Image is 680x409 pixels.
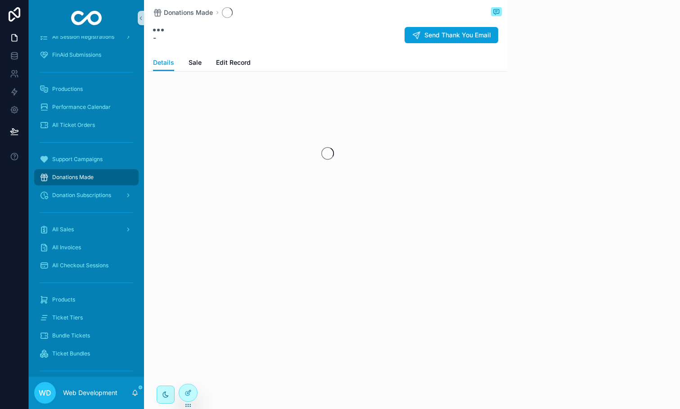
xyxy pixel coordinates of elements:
[34,346,139,362] a: Ticket Bundles
[34,99,139,115] a: Performance Calendar
[52,85,83,93] span: Productions
[34,257,139,274] a: All Checkout Sessions
[52,314,83,321] span: Ticket Tiers
[34,29,139,45] a: All Session Registrations
[34,310,139,326] a: Ticket Tiers
[63,388,117,397] p: Web Development
[52,103,111,111] span: Performance Calendar
[216,58,251,67] span: Edit Record
[52,244,81,251] span: All Invoices
[424,31,491,40] span: Send Thank You Email
[39,387,51,398] span: WD
[52,121,95,129] span: All Ticket Orders
[71,11,102,25] img: App logo
[34,117,139,133] a: All Ticket Orders
[52,51,101,58] span: FinAid Submissions
[52,296,75,303] span: Products
[153,54,174,72] a: Details
[189,54,202,72] a: Sale
[405,27,498,43] button: Send Thank You Email
[153,8,213,17] a: Donations Made
[189,58,202,67] span: Sale
[216,54,251,72] a: Edit Record
[52,174,94,181] span: Donations Made
[34,187,139,203] a: Donation Subscriptions
[34,151,139,167] a: Support Campaigns
[52,226,74,233] span: All Sales
[52,350,90,357] span: Ticket Bundles
[29,36,144,377] div: scrollable content
[52,156,103,163] span: Support Campaigns
[34,239,139,256] a: All Invoices
[153,58,174,67] span: Details
[34,169,139,185] a: Donations Made
[52,262,108,269] span: All Checkout Sessions
[164,8,213,17] span: Donations Made
[153,32,164,43] p: -
[34,328,139,344] a: Bundle Tickets
[52,33,114,40] span: All Session Registrations
[34,81,139,97] a: Productions
[52,332,90,339] span: Bundle Tickets
[34,47,139,63] a: FinAid Submissions
[34,221,139,238] a: All Sales
[34,292,139,308] a: Products
[52,192,111,199] span: Donation Subscriptions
